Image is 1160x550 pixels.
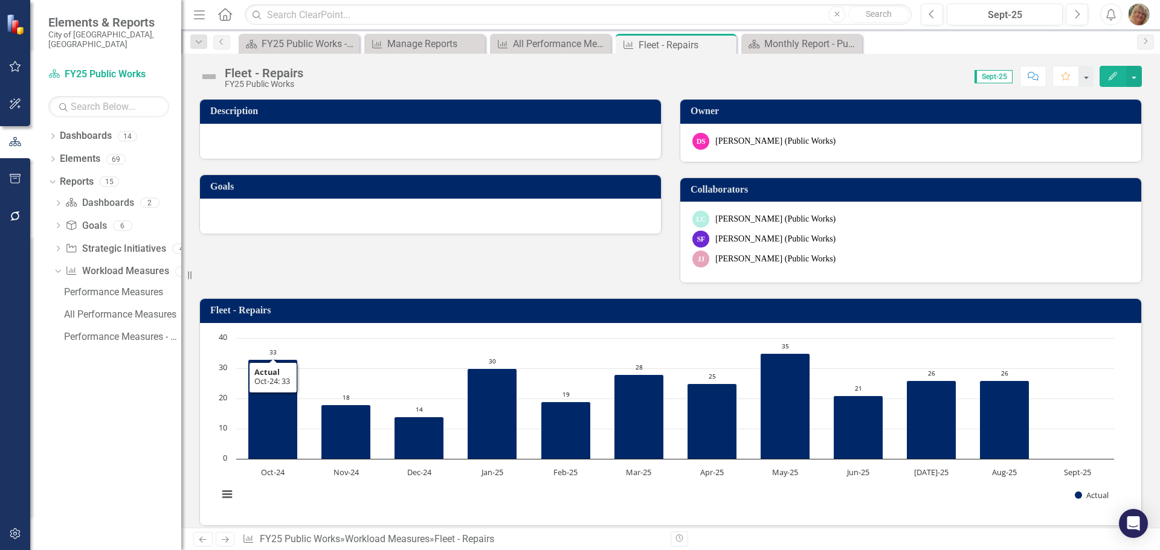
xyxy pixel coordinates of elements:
[692,133,709,150] div: DS
[688,383,737,459] path: Apr-25, 25. Actual.
[715,253,836,265] div: [PERSON_NAME] (Public Works)
[48,15,169,30] span: Elements & Reports
[219,331,227,342] text: 40
[65,196,134,210] a: Dashboards
[100,177,119,187] div: 15
[248,359,298,459] path: Oct-24, 33. Actual.
[345,533,430,545] a: Workload Measures
[333,467,359,478] text: Nov-24
[834,395,883,459] path: Jun-25, 21. Actual.
[64,331,181,342] div: Performance Measures - Monthly Report
[219,486,236,503] button: View chart menu, Chart
[64,287,181,298] div: Performance Measures
[848,6,909,23] button: Search
[65,219,106,233] a: Goals
[468,368,517,459] path: Jan-25, 30. Actual.
[866,9,892,19] span: Search
[65,242,166,256] a: Strategic Initiatives
[691,184,1135,195] h3: Collaborators
[764,36,859,51] div: Monthly Report - Public Works
[407,467,432,478] text: Dec-24
[262,36,356,51] div: FY25 Public Works - Strategic Plan
[61,327,181,347] a: Performance Measures - Monthly Report
[907,380,956,459] path: Jul-25, 26. Actual.
[715,213,836,225] div: [PERSON_NAME] (Public Works)
[219,362,227,373] text: 30
[212,332,1120,513] svg: Interactive chart
[219,392,227,403] text: 20
[715,135,836,147] div: [PERSON_NAME] (Public Works)
[106,154,126,164] div: 69
[1119,509,1148,538] div: Open Intercom Messenger
[395,417,444,459] path: Dec-24, 14. Actual.
[772,467,798,478] text: May-25
[212,332,1129,513] div: Chart. Highcharts interactive chart.
[513,36,608,51] div: All Performance Measures
[951,8,1058,22] div: Sept-25
[261,467,285,478] text: Oct-24
[260,533,340,545] a: FY25 Public Works
[1064,467,1091,478] text: Sept-25
[61,283,181,302] a: Performance Measures
[855,384,862,392] text: 21
[60,175,94,189] a: Reports
[223,452,227,463] text: 0
[242,36,356,51] a: FY25 Public Works - Strategic Plan
[60,129,112,143] a: Dashboards
[928,369,935,377] text: 26
[219,422,227,433] text: 10
[65,264,169,278] a: Workload Measures
[553,467,578,478] text: Feb-25
[700,467,724,478] text: Apr-25
[562,390,570,398] text: 19
[975,70,1013,83] span: Sept-25
[210,305,1135,316] h3: Fleet - Repairs
[269,348,277,356] text: 33
[846,467,869,478] text: Jun-25
[199,67,219,86] img: Not Defined
[60,152,100,166] a: Elements
[321,405,371,459] path: Nov-24, 18. Actual.
[992,467,1017,478] text: Aug-25
[367,36,482,51] a: Manage Reports
[782,342,789,350] text: 35
[48,30,169,50] small: City of [GEOGRAPHIC_DATA], [GEOGRAPHIC_DATA]
[480,467,503,478] text: Jan-25
[113,220,132,231] div: 6
[1128,4,1150,25] img: Hallie Pelham
[493,36,608,51] a: All Performance Measures
[210,106,655,117] h3: Description
[175,266,195,277] div: 3
[626,467,651,478] text: Mar-25
[61,305,181,324] a: All Performance Measures
[914,467,949,478] text: [DATE]-25
[692,251,709,267] div: JJ
[48,68,169,82] a: FY25 Public Works
[639,37,733,53] div: Fleet - Repairs
[489,357,496,365] text: 30
[636,363,643,371] text: 28
[744,36,859,51] a: Monthly Report - Public Works
[225,80,303,89] div: FY25 Public Works
[225,66,303,80] div: Fleet - Repairs
[416,405,423,414] text: 14
[980,380,1029,459] path: Aug-25, 26. Actual.
[387,36,482,51] div: Manage Reports
[210,181,655,192] h3: Goals
[1001,369,1008,377] text: 26
[614,374,664,459] path: Mar-25, 28. Actual.
[947,4,1063,25] button: Sept-25
[48,96,169,117] input: Search Below...
[709,372,716,380] text: 25
[118,131,137,141] div: 14
[1075,490,1109,500] button: Show Actual
[343,393,350,401] text: 18
[245,4,912,25] input: Search ClearPoint...
[761,353,810,459] path: May-25, 35. Actual.
[692,211,709,228] div: LC
[691,106,1135,117] h3: Owner
[242,532,662,546] div: » »
[172,243,192,254] div: 4
[6,13,27,34] img: ClearPoint Strategy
